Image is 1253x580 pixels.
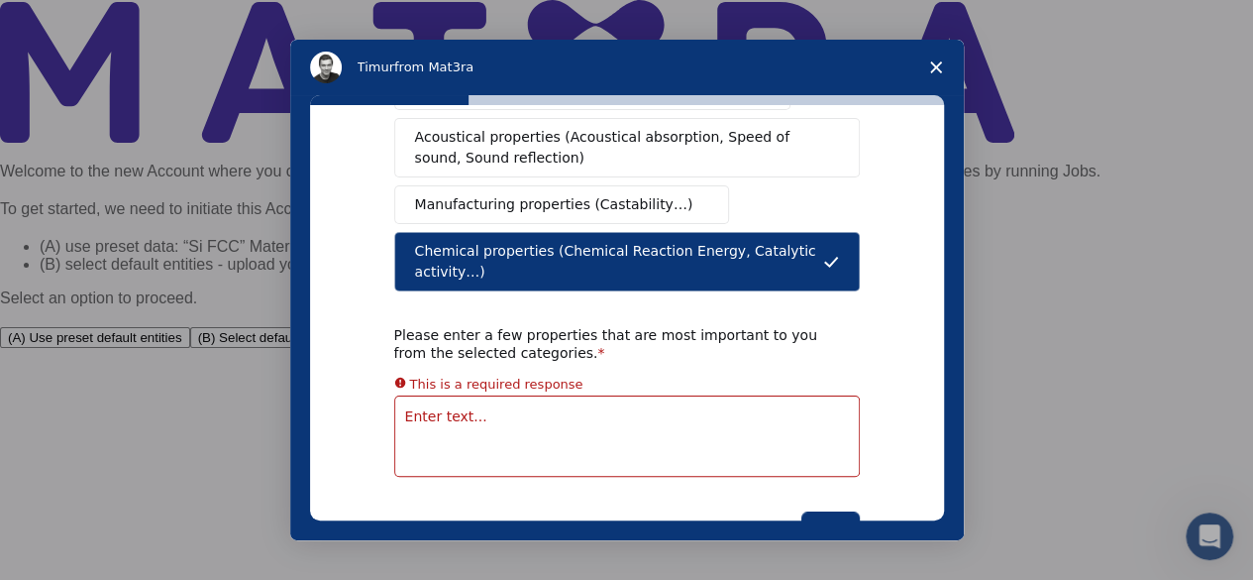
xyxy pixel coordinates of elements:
textarea: Enter text... [394,396,860,477]
button: Manufacturing properties (Castability…) [394,185,730,224]
span: Timur [358,59,394,74]
img: Profile image for Timur [310,52,342,83]
span: Manufacturing properties (Castability…) [415,194,693,215]
span: Chemical properties (Chemical Reaction Energy, Catalytic activity…) [415,241,823,283]
div: Please enter a few properties that are most important to you from the selected categories. [394,326,830,362]
span: Close survey [908,40,964,95]
button: Acoustical properties (Acoustical absorption, Speed of sound, Sound reflection) [394,118,860,177]
button: Chemical properties (Chemical Reaction Energy, Catalytic activity…) [394,232,860,291]
div: This is a required response [410,373,583,395]
span: from Mat3ra [394,59,473,74]
button: Next [801,512,860,545]
span: Acoustical properties (Acoustical absorption, Speed of sound, Sound reflection) [415,127,827,169]
span: Hỗ trợ [43,14,99,32]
